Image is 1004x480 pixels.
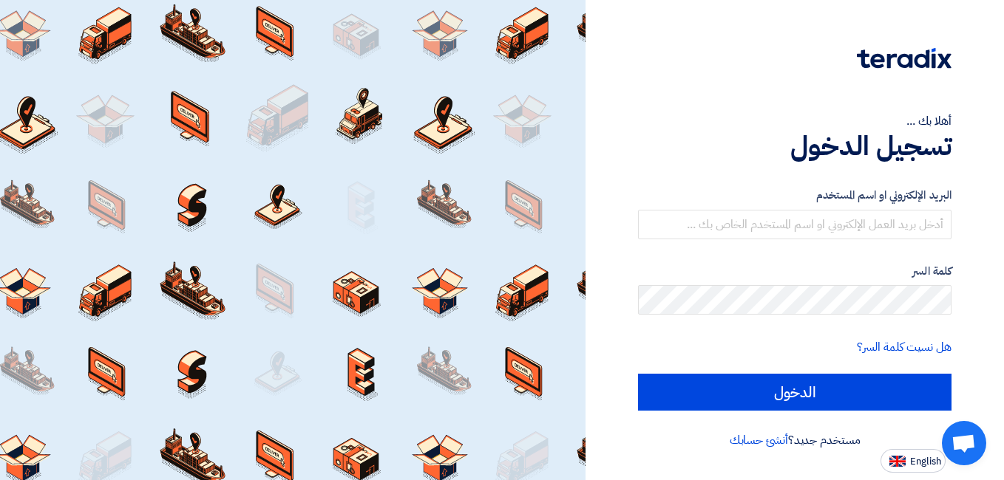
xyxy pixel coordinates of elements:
[889,456,906,467] img: en-US.png
[881,449,946,473] button: English
[857,338,952,356] a: هل نسيت كلمة السر؟
[638,431,952,449] div: مستخدم جديد؟
[942,421,986,465] a: Open chat
[638,210,952,239] input: أدخل بريد العمل الإلكتروني او اسم المستخدم الخاص بك ...
[638,130,952,162] h1: تسجيل الدخول
[730,431,788,449] a: أنشئ حسابك
[638,263,952,280] label: كلمة السر
[638,374,952,411] input: الدخول
[910,456,941,467] span: English
[857,48,952,69] img: Teradix logo
[638,187,952,204] label: البريد الإلكتروني او اسم المستخدم
[638,112,952,130] div: أهلا بك ...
